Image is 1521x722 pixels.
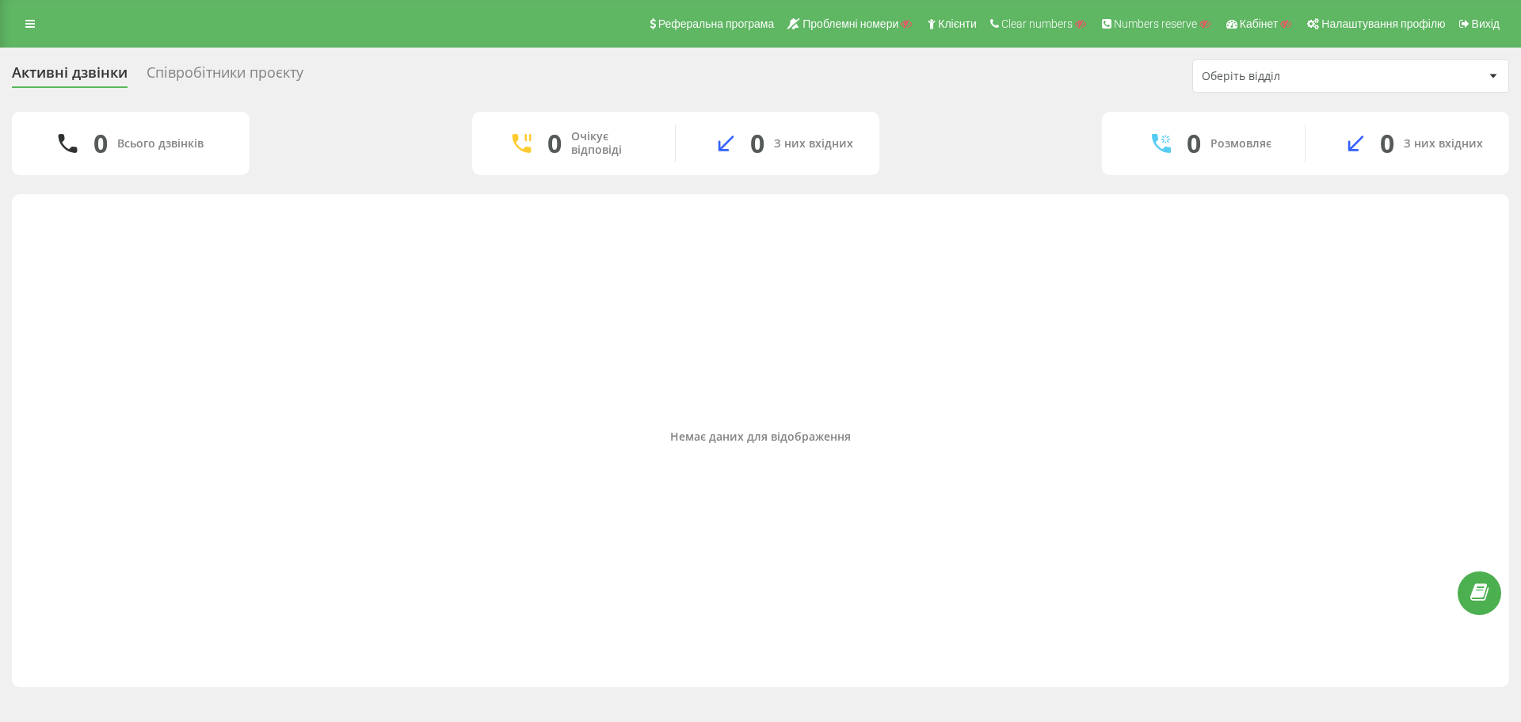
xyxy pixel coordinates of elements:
div: З них вхідних [774,137,853,151]
div: Немає даних для відображення [25,430,1496,444]
span: Вихід [1472,17,1500,30]
div: Активні дзвінки [12,64,128,89]
div: Всього дзвінків [117,137,204,151]
span: Налаштування профілю [1321,17,1445,30]
span: Проблемні номери [802,17,898,30]
div: 0 [1380,128,1394,159]
div: Співробітники проєкту [147,64,303,89]
div: 0 [547,128,562,159]
span: Кабінет [1240,17,1279,30]
div: 0 [93,128,108,159]
div: Розмовляє [1210,137,1271,151]
div: Очікує відповіді [571,130,651,157]
div: 0 [750,128,764,159]
span: Numbers reserve [1114,17,1197,30]
span: Clear numbers [1001,17,1073,30]
div: 0 [1187,128,1201,159]
div: Оберіть відділ [1202,70,1391,83]
div: З них вхідних [1404,137,1483,151]
span: Реферальна програма [658,17,775,30]
span: Клієнти [938,17,977,30]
